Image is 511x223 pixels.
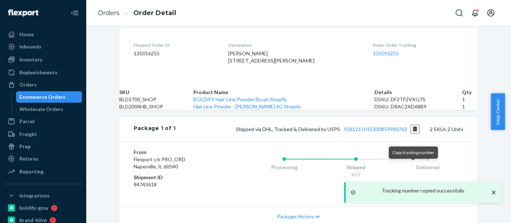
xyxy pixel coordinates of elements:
[236,126,420,132] span: Shipped via DHL, Tracked & Delivered by USPS
[119,89,193,96] th: SKU
[462,103,478,110] td: 1
[4,29,82,40] a: Home
[392,164,464,171] div: Delivered
[92,3,182,24] ol: breadcrumbs
[19,204,48,212] div: boldify-gma
[134,149,220,156] dt: From
[490,189,497,196] svg: close toast
[119,96,193,103] td: BLD2700_SHOP
[19,168,43,175] div: Reporting
[19,131,37,138] div: Freight
[373,42,464,48] dt: Buyer Order Tracking
[374,103,462,110] div: DSKU: DRAC2AD68B9
[462,89,478,96] th: Qty
[484,6,498,20] button: Open account menu
[20,106,64,113] div: Wholesale Orders
[8,9,38,17] img: Flexport logo
[4,202,82,214] a: boldify-gma
[20,93,66,101] div: Ecommerce Orders
[491,93,505,130] button: Help Center
[19,43,41,50] div: Inbounds
[193,103,301,110] a: Hair Line Powder - [PERSON_NAME] 4G Shopify
[4,141,82,152] a: Prep
[19,56,42,63] div: Inventory
[4,116,82,127] a: Parcel
[98,9,120,17] a: Orders
[320,172,392,178] div: 8/22
[4,129,82,140] a: Freight
[4,54,82,65] a: Inventory
[19,143,31,150] div: Prep
[468,6,482,20] button: Open notifications
[134,156,185,169] span: Flexport c/o PRO_ORD Naperville, IL 60540
[392,150,434,155] span: Copy tracking number
[176,125,464,134] div: 2 SKUs 2 Units
[4,166,82,177] a: Reporting
[248,164,320,171] div: Processing
[382,187,464,194] p: Tracking number copied successfully
[228,42,362,48] dt: Destination
[134,42,217,48] dt: Flexport Order ID
[4,153,82,164] a: Returns
[68,6,82,20] button: Close Navigation
[193,89,374,96] th: Product Name
[228,50,314,64] span: [PERSON_NAME] [STREET_ADDRESS][PERSON_NAME]
[452,6,466,20] button: Open Search Box
[19,81,37,88] div: Orders
[374,96,462,103] div: DSKU: DF2TF2VKG7S
[373,50,399,56] a: 135016255
[410,125,420,134] button: Copy tracking number
[19,118,34,125] div: Parcel
[119,103,193,110] td: BLD2004HB_SHOP
[134,125,176,134] div: Package 1 of 1
[19,31,34,38] div: Home
[277,213,314,220] span: Package History
[344,126,408,132] a: 9361211015300859980762
[134,174,220,181] dt: Shipment ID
[4,67,82,78] a: Replenishments
[19,155,38,162] div: Returns
[4,79,82,90] a: Orders
[16,91,82,103] a: Ecommerce Orders
[16,103,82,115] a: Wholesale Orders
[134,50,217,57] dd: 135016255
[133,9,176,17] a: Order Detail
[19,69,57,76] div: Replenishments
[193,96,287,102] a: BOLDIFY Hair-Line Powder Brush Shopify
[19,192,50,199] div: Integrations
[134,181,220,188] dd: 84743618
[4,41,82,52] a: Inbounds
[374,89,462,96] th: Details
[320,164,392,171] div: Shipped
[4,190,82,201] button: Integrations
[462,96,478,103] td: 1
